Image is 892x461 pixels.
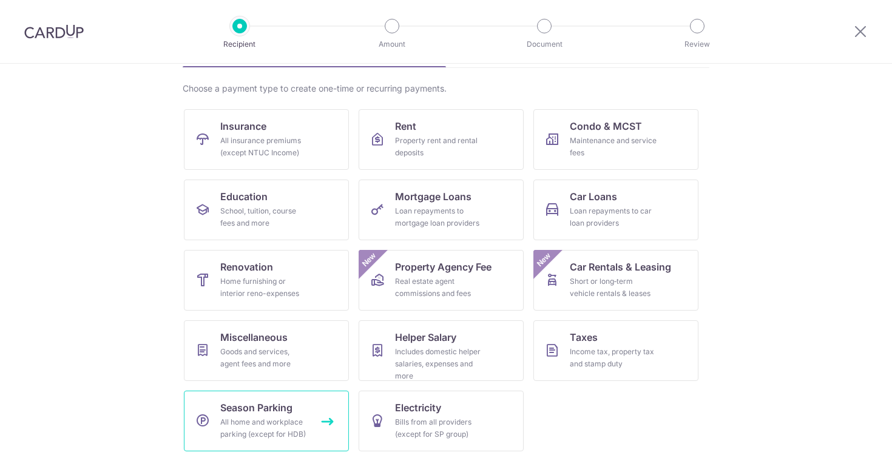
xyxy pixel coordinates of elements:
span: Education [220,189,268,204]
div: All insurance premiums (except NTUC Income) [220,135,308,159]
p: Amount [347,38,437,50]
a: Season ParkingAll home and workplace parking (except for HDB) [184,391,349,451]
div: Income tax, property tax and stamp duty [570,346,657,370]
a: Car LoansLoan repayments to car loan providers [533,180,698,240]
span: Taxes [570,330,598,345]
p: Document [499,38,589,50]
span: Season Parking [220,400,292,415]
span: Renovation [220,260,273,274]
div: Short or long‑term vehicle rentals & leases [570,275,657,300]
div: Loan repayments to car loan providers [570,205,657,229]
div: Home furnishing or interior reno-expenses [220,275,308,300]
a: Helper SalaryIncludes domestic helper salaries, expenses and more [359,320,524,381]
p: Recipient [195,38,285,50]
div: Goods and services, agent fees and more [220,346,308,370]
div: Property rent and rental deposits [395,135,482,159]
a: InsuranceAll insurance premiums (except NTUC Income) [184,109,349,170]
span: New [359,250,379,270]
a: RenovationHome furnishing or interior reno-expenses [184,250,349,311]
div: All home and workplace parking (except for HDB) [220,416,308,440]
span: Mortgage Loans [395,189,471,204]
div: Maintenance and service fees [570,135,657,159]
span: Property Agency Fee [395,260,492,274]
p: Review [652,38,742,50]
a: RentProperty rent and rental deposits [359,109,524,170]
span: Car Rentals & Leasing [570,260,671,274]
a: Car Rentals & LeasingShort or long‑term vehicle rentals & leasesNew [533,250,698,311]
a: TaxesIncome tax, property tax and stamp duty [533,320,698,381]
div: Bills from all providers (except for SP group) [395,416,482,440]
a: Property Agency FeeReal estate agent commissions and feesNew [359,250,524,311]
span: Car Loans [570,189,617,204]
a: MiscellaneousGoods and services, agent fees and more [184,320,349,381]
span: Helper Salary [395,330,456,345]
a: ElectricityBills from all providers (except for SP group) [359,391,524,451]
a: Condo & MCSTMaintenance and service fees [533,109,698,170]
span: Electricity [395,400,441,415]
div: Includes domestic helper salaries, expenses and more [395,346,482,382]
div: Loan repayments to mortgage loan providers [395,205,482,229]
div: Choose a payment type to create one-time or recurring payments. [183,82,709,95]
a: Mortgage LoansLoan repayments to mortgage loan providers [359,180,524,240]
span: Miscellaneous [220,330,288,345]
span: Rent [395,119,416,133]
span: Condo & MCST [570,119,642,133]
span: New [534,250,554,270]
span: Insurance [220,119,266,133]
div: School, tuition, course fees and more [220,205,308,229]
div: Real estate agent commissions and fees [395,275,482,300]
a: EducationSchool, tuition, course fees and more [184,180,349,240]
img: CardUp [24,24,84,39]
